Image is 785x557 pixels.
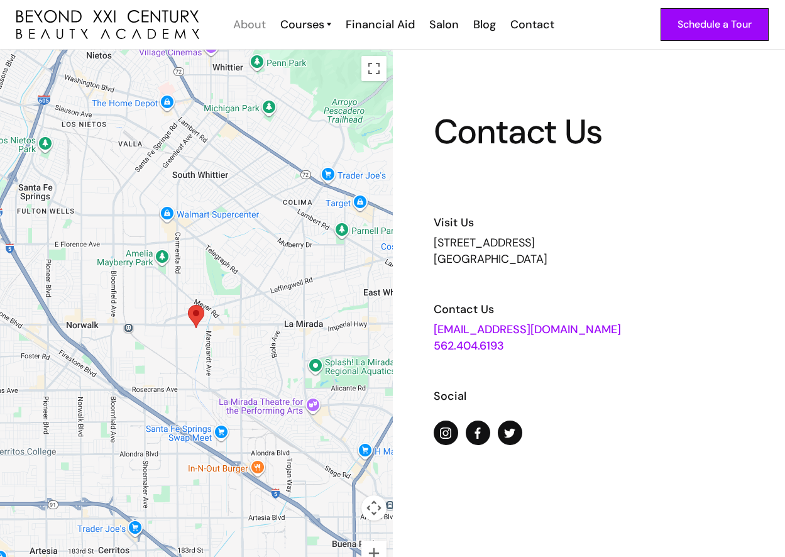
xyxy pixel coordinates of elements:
[361,56,387,81] button: Toggle fullscreen view
[188,305,204,328] div: Map pin
[434,388,744,404] h6: Social
[280,16,324,33] div: Courses
[434,322,621,337] a: [EMAIL_ADDRESS][DOMAIN_NAME]
[16,10,199,39] a: home
[502,16,561,33] a: Contact
[346,16,415,33] div: Financial Aid
[434,234,744,267] div: [STREET_ADDRESS] [GEOGRAPHIC_DATA]
[434,214,744,231] h6: Visit Us
[280,16,331,33] a: Courses
[434,301,744,317] h6: Contact Us
[233,16,266,33] div: About
[434,115,744,149] h1: Contact Us
[421,16,465,33] a: Salon
[338,16,421,33] a: Financial Aid
[661,8,769,41] a: Schedule a Tour
[678,16,752,33] div: Schedule a Tour
[429,16,459,33] div: Salon
[16,10,199,39] img: beyond 21st century beauty academy logo
[510,16,554,33] div: Contact
[225,16,272,33] a: About
[473,16,496,33] div: Blog
[361,495,387,521] button: Map camera controls
[434,338,504,353] a: 562.404.6193
[465,16,502,33] a: Blog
